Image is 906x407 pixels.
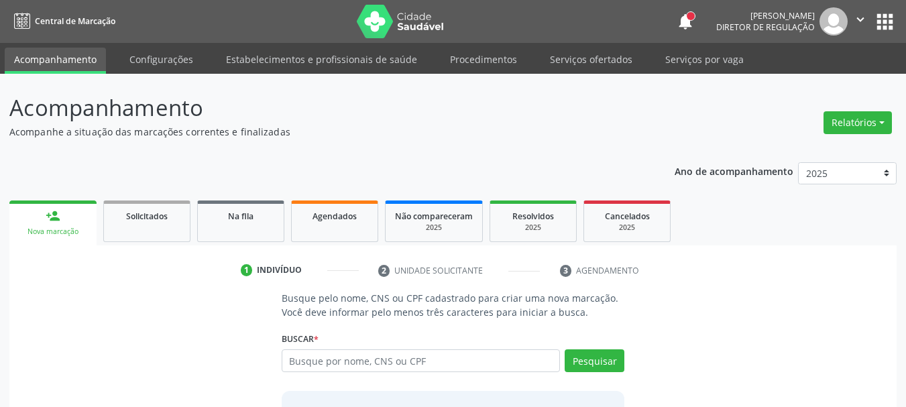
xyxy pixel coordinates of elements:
[120,48,203,71] a: Configurações
[228,211,253,222] span: Na fila
[395,211,473,222] span: Não compareceram
[126,211,168,222] span: Solicitados
[565,349,624,372] button: Pesquisar
[605,211,650,222] span: Cancelados
[35,15,115,27] span: Central de Marcação
[676,12,695,31] button: notifications
[313,211,357,222] span: Agendados
[9,10,115,32] a: Central de Marcação
[541,48,642,71] a: Serviços ofertados
[716,21,815,33] span: Diretor de regulação
[441,48,526,71] a: Procedimentos
[500,223,567,233] div: 2025
[282,329,319,349] label: Buscar
[853,12,868,27] i: 
[19,227,87,237] div: Nova marcação
[282,291,625,319] p: Busque pelo nome, CNS ou CPF cadastrado para criar uma nova marcação. Você deve informar pelo men...
[46,209,60,223] div: person_add
[257,264,302,276] div: Indivíduo
[9,125,630,139] p: Acompanhe a situação das marcações correntes e finalizadas
[848,7,873,36] button: 
[217,48,427,71] a: Estabelecimentos e profissionais de saúde
[656,48,753,71] a: Serviços por vaga
[282,349,561,372] input: Busque por nome, CNS ou CPF
[241,264,253,276] div: 1
[5,48,106,74] a: Acompanhamento
[593,223,661,233] div: 2025
[395,223,473,233] div: 2025
[512,211,554,222] span: Resolvidos
[675,162,793,179] p: Ano de acompanhamento
[824,111,892,134] button: Relatórios
[819,7,848,36] img: img
[716,10,815,21] div: [PERSON_NAME]
[873,10,897,34] button: apps
[9,91,630,125] p: Acompanhamento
